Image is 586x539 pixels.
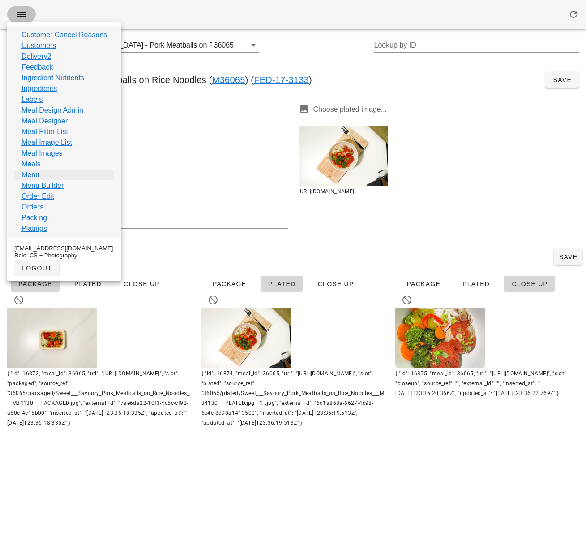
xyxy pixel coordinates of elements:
button: Choose plated image... prepended action [299,104,309,115]
span: Plated [462,280,490,287]
button: Package [11,276,60,292]
span: Save [557,253,579,261]
a: Menu [21,170,39,180]
span: { "id": 16874, "meal_id": 36065, "url": "[URL][DOMAIN_NAME]", "slot": "plated", "source_ref": "36... [201,370,385,426]
div: 36065 [212,41,234,50]
button: Plated [261,276,303,292]
a: Customers [21,40,56,51]
div: [EMAIL_ADDRESS][DOMAIN_NAME] [14,245,114,252]
a: Meal Image List [21,137,72,148]
a: Ingredient Nutrients [21,73,84,83]
span: Close Up [511,280,548,287]
a: Packing [21,213,47,223]
a: Order Edit [21,191,54,202]
a: Meal Images [21,148,63,159]
div: Role: CS + Photography [14,252,114,259]
a: Meal Design Admin [21,105,83,116]
button: Save [554,249,582,265]
a: FED-17-3133 [254,73,309,87]
button: Close Up [310,276,361,292]
span: Plated [268,280,295,287]
button: Package [399,276,448,292]
a: Customer Cancel Reasons [21,30,107,40]
span: [URL][DOMAIN_NAME] [299,188,355,195]
button: Plated [67,276,109,292]
span: Package [18,280,52,287]
a: Orders [21,202,43,213]
span: Close Up [123,280,160,287]
a: Ingredients [21,83,57,94]
span: Save [552,76,572,83]
a: Menu Builder [21,180,64,191]
span: Close Up [317,280,354,287]
a: Meal Designer [21,116,68,126]
button: logout [14,260,59,276]
a: Delivery2 [21,51,51,62]
button: Close Up [116,276,167,292]
a: Meal Filter List [21,126,68,137]
span: Package [212,280,247,287]
button: Save [545,72,579,88]
a: Platings [21,223,47,234]
span: { "id": 16873, "meal_id": 36065, "url": "[URL][DOMAIN_NAME]", "slot": "packaged", "source_ref": "... [7,370,189,426]
a: Labels [21,94,43,105]
span: logout [21,265,52,272]
button: Plated [455,276,497,292]
span: Plated [74,280,102,287]
span: { "id": 16875, "meal_id": 36065, "url": "[URL][DOMAIN_NAME]", "slot": "closeup", "source_ref": ""... [395,370,568,396]
a: Feedback [21,62,53,73]
span: Package [406,280,441,287]
button: Package [205,276,254,292]
a: M36065 [212,73,245,87]
button: Close Up [504,276,555,292]
a: Meals [21,159,41,170]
